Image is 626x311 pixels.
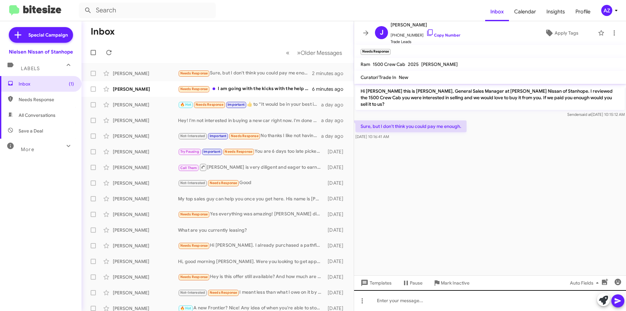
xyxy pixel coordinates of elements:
[282,46,293,59] button: Previous
[509,2,541,21] span: Calendar
[408,61,419,67] span: 2025
[397,277,428,289] button: Pause
[19,128,43,134] span: Save a Deal
[596,5,619,16] button: AZ
[228,102,245,107] span: Important
[178,289,324,296] div: I meant less than what I owe on it by 8,000.
[580,112,591,117] span: said at
[113,164,178,171] div: [PERSON_NAME]
[354,277,397,289] button: Templates
[9,49,73,55] div: Nielsen Nissan of Stanhope
[293,46,346,59] button: Next
[312,70,349,77] div: 2 minutes ago
[180,275,208,279] span: Needs Response
[113,133,178,139] div: [PERSON_NAME]
[21,147,34,152] span: More
[180,181,205,185] span: Not-Interested
[178,258,324,265] div: Hi, good morning [PERSON_NAME]. Were you looking to get approved on the Pacifica? If so, which on...
[113,148,178,155] div: [PERSON_NAME]
[297,49,301,57] span: »
[359,277,392,289] span: Templates
[180,290,205,295] span: Not-Interested
[178,117,321,124] div: Hey! I'm not interested in buying a new car right now. I'm done paying my car off in January and ...
[180,134,205,138] span: Not-Interested
[324,164,349,171] div: [DATE]
[324,180,349,186] div: [DATE]
[428,277,475,289] button: Mark Inactive
[324,148,349,155] div: [DATE]
[19,81,74,87] span: Inbox
[113,289,178,296] div: [PERSON_NAME]
[178,132,321,140] div: No thanks I like not having a car payment
[570,277,601,289] span: Auto Fields
[567,112,625,117] span: Sender [DATE] 10:15:12 AM
[178,70,312,77] div: Sure, but I don't think you could pay me enough.
[19,96,74,103] span: Needs Response
[361,74,396,80] span: Curator/Trade In
[113,258,178,265] div: [PERSON_NAME]
[178,210,324,218] div: Yes everything was amazing! [PERSON_NAME] did an awesome job making sure everything went smooth a...
[324,211,349,218] div: [DATE]
[21,66,40,71] span: Labels
[178,179,324,187] div: Good
[324,289,349,296] div: [DATE]
[210,181,237,185] span: Needs Response
[324,195,349,202] div: [DATE]
[180,243,208,248] span: Needs Response
[286,49,290,57] span: «
[355,85,625,110] p: Hi [PERSON_NAME] this is [PERSON_NAME], General Sales Manager at [PERSON_NAME] Nissan of Stanhope...
[79,3,216,18] input: Search
[324,274,349,280] div: [DATE]
[391,29,460,39] span: [PHONE_NUMBER]
[421,61,458,67] span: [PERSON_NAME]
[113,211,178,218] div: [PERSON_NAME]
[528,27,595,39] button: Apply Tags
[321,101,349,108] div: a day ago
[391,39,460,45] span: Trade Leads
[113,101,178,108] div: [PERSON_NAME]
[410,277,423,289] span: Pause
[180,212,208,216] span: Needs Response
[321,133,349,139] div: a day ago
[355,120,467,132] p: Sure, but I don't think you could pay me enough.
[178,242,324,249] div: Hi [PERSON_NAME]. I already purchased a pathfinder [DATE]. Is this related to that purchase?
[113,195,178,202] div: [PERSON_NAME]
[485,2,509,21] a: Inbox
[324,242,349,249] div: [DATE]
[178,227,324,233] div: What are you currently leasing?
[28,32,68,38] span: Special Campaign
[91,26,115,37] h1: Inbox
[399,74,408,80] span: New
[19,112,55,118] span: All Conversations
[113,86,178,92] div: [PERSON_NAME]
[441,277,469,289] span: Mark Inactive
[178,85,312,93] div: I am going with the kicks with the help of [PERSON_NAME] but thank you though!
[178,101,321,108] div: ​👍​ to “ It would be in your best interest at this time to continue driving your current Rogue. Y...
[180,102,191,107] span: 🔥 Hot
[380,27,383,38] span: J
[231,134,259,138] span: Needs Response
[113,70,178,77] div: [PERSON_NAME]
[180,71,208,75] span: Needs Response
[203,149,220,154] span: Important
[282,46,346,59] nav: Page navigation example
[113,227,178,233] div: [PERSON_NAME]
[180,149,199,154] span: Try Pausing
[541,2,570,21] a: Insights
[601,5,612,16] div: AZ
[361,49,391,55] small: Needs Response
[180,166,197,170] span: Call Them
[324,258,349,265] div: [DATE]
[426,33,460,38] a: Copy Number
[113,180,178,186] div: [PERSON_NAME]
[321,117,349,124] div: a day ago
[312,86,349,92] div: 6 minutes ago
[210,290,237,295] span: Needs Response
[324,227,349,233] div: [DATE]
[570,2,596,21] a: Profile
[178,163,324,171] div: [PERSON_NAME] is very diligent and eager to earn your business. He's definitely an asset. That be...
[178,195,324,202] div: My top sales guy can help you once you get here. His name is [PERSON_NAME]. Just need to know wha...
